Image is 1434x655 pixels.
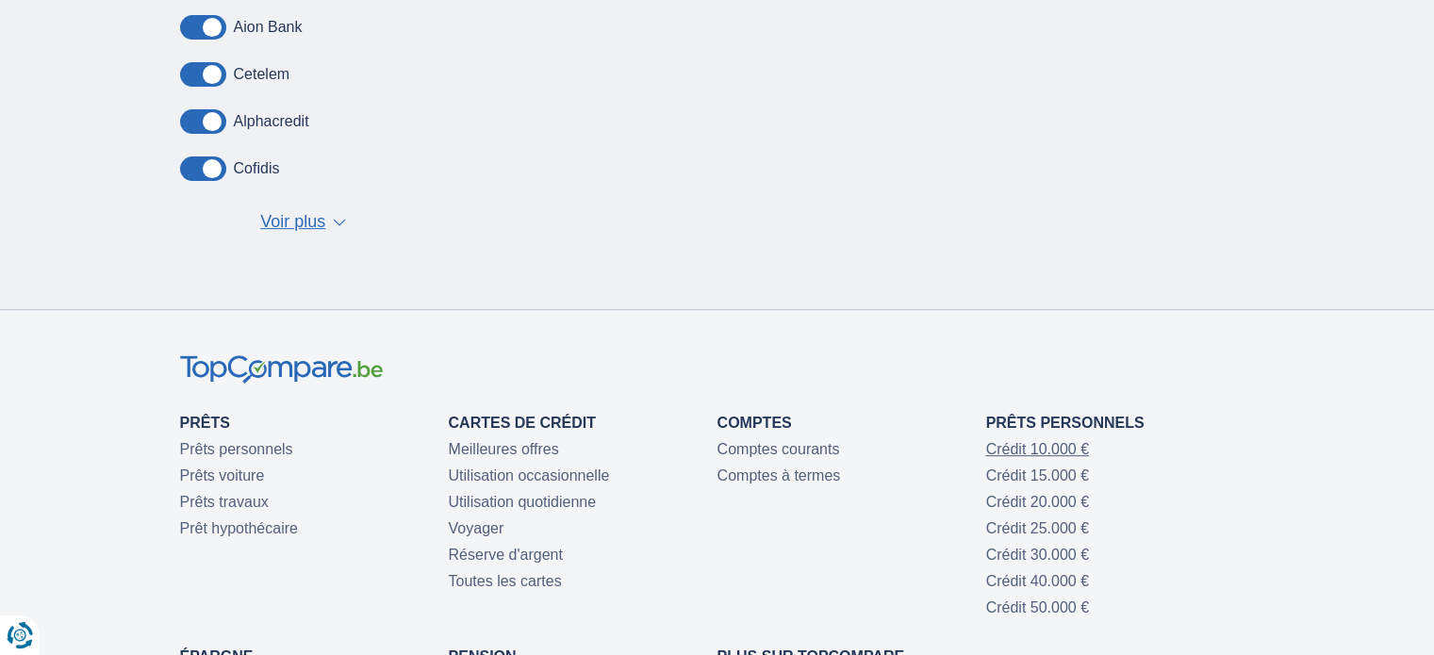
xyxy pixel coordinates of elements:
[986,599,1089,615] a: Crédit 50.000 €
[986,441,1089,457] a: Crédit 10.000 €
[986,573,1089,589] a: Crédit 40.000 €
[234,66,290,83] label: Cetelem
[449,415,596,431] a: Cartes de Crédit
[234,113,309,130] label: Alphacredit
[180,415,230,431] a: Prêts
[180,441,293,457] a: Prêts personnels
[234,19,303,36] label: Aion Bank
[449,520,504,536] a: Voyager
[986,415,1145,431] a: Prêts personnels
[986,494,1089,510] a: Crédit 20.000 €
[986,547,1089,563] a: Crédit 30.000 €
[449,547,563,563] a: Réserve d'argent
[255,209,352,236] button: Voir plus ▼
[180,494,269,510] a: Prêts travaux
[180,520,298,536] a: Prêt hypothécaire
[986,520,1089,536] a: Crédit 25.000 €
[717,467,841,483] a: Comptes à termes
[449,467,610,483] a: Utilisation occasionnelle
[180,467,265,483] a: Prêts voiture
[260,210,325,235] span: Voir plus
[449,494,597,510] a: Utilisation quotidienne
[449,441,559,457] a: Meilleures offres
[717,415,792,431] a: Comptes
[234,160,280,177] label: Cofidis
[180,355,383,385] img: TopCompare
[333,219,346,226] span: ▼
[986,467,1089,483] a: Crédit 15.000 €
[717,441,840,457] a: Comptes courants
[449,573,562,589] a: Toutes les cartes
